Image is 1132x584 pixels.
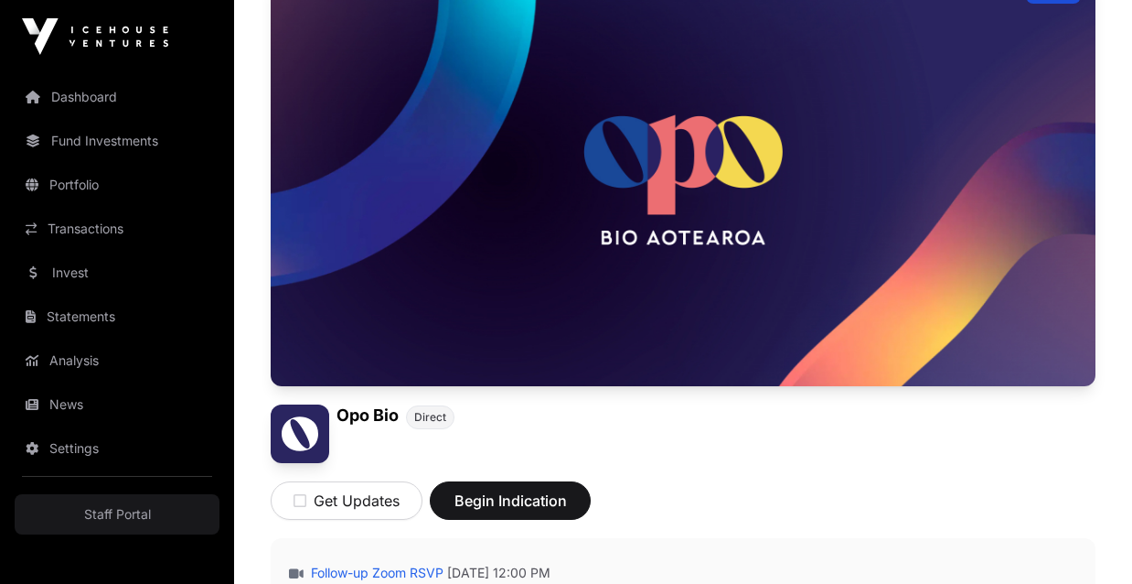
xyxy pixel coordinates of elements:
a: Statements [15,297,219,337]
a: Follow-up Zoom RSVP [307,564,443,582]
a: Dashboard [15,77,219,117]
h1: Opo Bio [336,405,399,429]
a: Fund Investments [15,121,219,161]
span: Direct [414,410,446,425]
a: Settings [15,428,219,469]
a: Transactions [15,209,219,249]
a: Analysis [15,341,219,381]
img: Icehouse Ventures Logo [22,18,168,55]
a: Portfolio [15,165,219,205]
a: Staff Portal [15,494,219,535]
span: [DATE] 12:00 PM [447,564,550,582]
span: Begin Indication [453,490,568,512]
button: Begin Indication [430,481,591,520]
button: Get Updates [271,481,422,520]
a: Invest [15,253,219,293]
img: Opo Bio [271,405,329,463]
a: News [15,384,219,425]
iframe: Chat Widget [1041,496,1132,584]
a: Begin Indication [430,500,591,518]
